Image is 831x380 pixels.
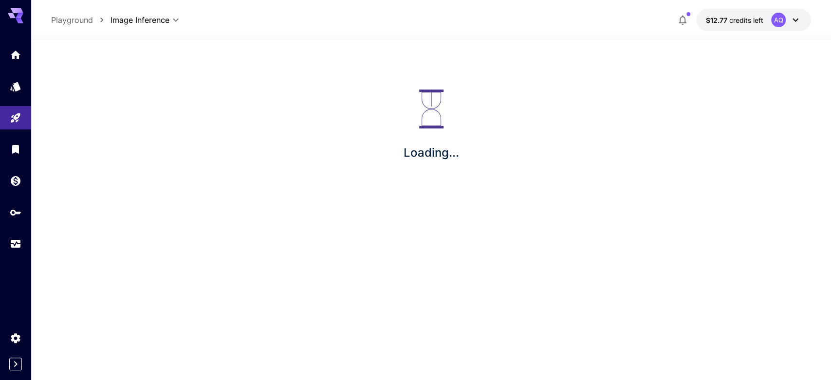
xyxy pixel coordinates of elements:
div: Playground [10,112,21,124]
div: Settings [10,332,21,344]
span: Image Inference [111,14,169,26]
span: credits left [729,16,763,24]
div: AQ [771,13,786,27]
a: Playground [51,14,93,26]
div: Models [10,80,21,92]
div: Usage [10,238,21,250]
button: Expand sidebar [9,358,22,370]
div: Home [10,49,21,61]
button: $12.77309AQ [696,9,811,31]
p: Loading... [404,144,459,162]
div: Wallet [10,175,21,187]
span: $12.77 [706,16,729,24]
div: Library [10,143,21,155]
div: $12.77309 [706,15,763,25]
div: API Keys [10,206,21,218]
nav: breadcrumb [51,14,111,26]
